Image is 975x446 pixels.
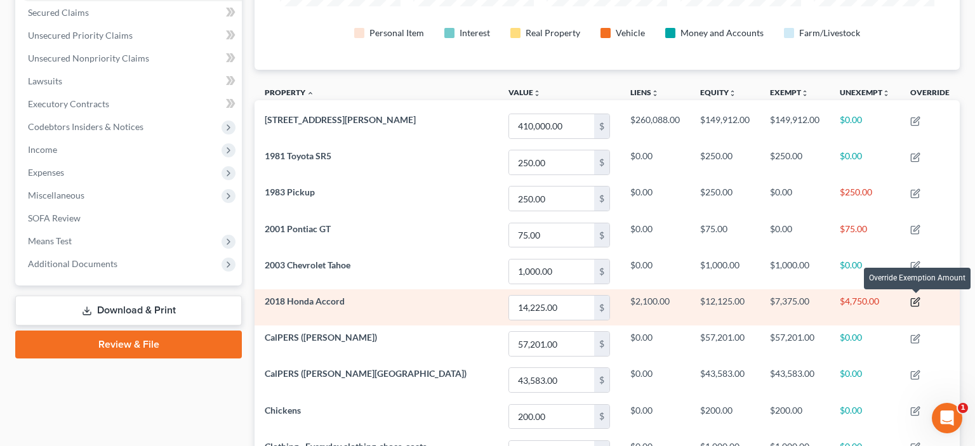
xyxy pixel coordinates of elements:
[28,30,133,41] span: Unsecured Priority Claims
[932,403,962,433] iframe: Intercom live chat
[594,223,609,247] div: $
[307,89,314,97] i: expand_less
[620,253,690,289] td: $0.00
[900,80,960,108] th: Override
[28,258,117,269] span: Additional Documents
[509,332,594,356] input: 0.00
[830,398,900,435] td: $0.00
[594,332,609,356] div: $
[770,88,809,97] a: Exemptunfold_more
[690,108,760,144] td: $149,912.00
[830,362,900,398] td: $0.00
[830,325,900,362] td: $0.00
[620,217,690,253] td: $0.00
[760,325,830,362] td: $57,201.00
[620,325,690,362] td: $0.00
[830,289,900,325] td: $4,750.00
[594,368,609,392] div: $
[690,398,760,435] td: $200.00
[28,190,84,200] span: Miscellaneous
[28,7,89,18] span: Secured Claims
[958,403,968,413] span: 1
[265,150,331,161] span: 1981 Toyota SR5
[760,217,830,253] td: $0.00
[616,27,645,39] div: Vehicle
[509,296,594,320] input: 0.00
[265,405,301,416] span: Chickens
[18,207,242,230] a: SOFA Review
[830,108,900,144] td: $0.00
[15,331,242,358] a: Review & File
[265,259,350,270] span: 2003 Chevrolet Tahoe
[594,150,609,174] div: $
[651,89,659,97] i: unfold_more
[265,223,331,234] span: 2001 Pontiac GT
[265,88,314,97] a: Property expand_less
[594,296,609,320] div: $
[729,89,736,97] i: unfold_more
[620,362,690,398] td: $0.00
[508,88,541,97] a: Valueunfold_more
[620,145,690,181] td: $0.00
[700,88,736,97] a: Equityunfold_more
[760,398,830,435] td: $200.00
[509,187,594,211] input: 0.00
[690,181,760,217] td: $250.00
[620,289,690,325] td: $2,100.00
[28,167,64,178] span: Expenses
[265,332,377,343] span: CalPERS ([PERSON_NAME])
[882,89,890,97] i: unfold_more
[840,88,890,97] a: Unexemptunfold_more
[18,1,242,24] a: Secured Claims
[18,47,242,70] a: Unsecured Nonpriority Claims
[509,368,594,392] input: 0.00
[680,27,764,39] div: Money and Accounts
[760,108,830,144] td: $149,912.00
[509,114,594,138] input: 0.00
[690,253,760,289] td: $1,000.00
[830,253,900,289] td: $0.00
[760,289,830,325] td: $7,375.00
[15,296,242,325] a: Download & Print
[533,89,541,97] i: unfold_more
[801,89,809,97] i: unfold_more
[830,145,900,181] td: $0.00
[690,145,760,181] td: $250.00
[18,93,242,115] a: Executory Contracts
[760,253,830,289] td: $1,000.00
[28,235,72,246] span: Means Test
[690,362,760,398] td: $43,583.00
[830,217,900,253] td: $75.00
[509,259,594,284] input: 0.00
[760,145,830,181] td: $250.00
[509,405,594,429] input: 0.00
[28,121,143,132] span: Codebtors Insiders & Notices
[690,217,760,253] td: $75.00
[799,27,860,39] div: Farm/Livestock
[620,108,690,144] td: $260,088.00
[620,181,690,217] td: $0.00
[760,181,830,217] td: $0.00
[28,98,109,109] span: Executory Contracts
[28,53,149,63] span: Unsecured Nonpriority Claims
[265,296,345,306] span: 2018 Honda Accord
[265,187,315,197] span: 1983 Pickup
[265,368,467,379] span: CalPERS ([PERSON_NAME][GEOGRAPHIC_DATA])
[594,405,609,429] div: $
[594,114,609,138] div: $
[460,27,490,39] div: Interest
[28,144,57,155] span: Income
[620,398,690,435] td: $0.00
[265,114,416,125] span: [STREET_ADDRESS][PERSON_NAME]
[509,150,594,174] input: 0.00
[28,213,81,223] span: SOFA Review
[630,88,659,97] a: Liensunfold_more
[28,75,62,86] span: Lawsuits
[18,70,242,93] a: Lawsuits
[690,325,760,362] td: $57,201.00
[594,187,609,211] div: $
[526,27,580,39] div: Real Property
[594,259,609,284] div: $
[690,289,760,325] td: $12,125.00
[369,27,424,39] div: Personal Item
